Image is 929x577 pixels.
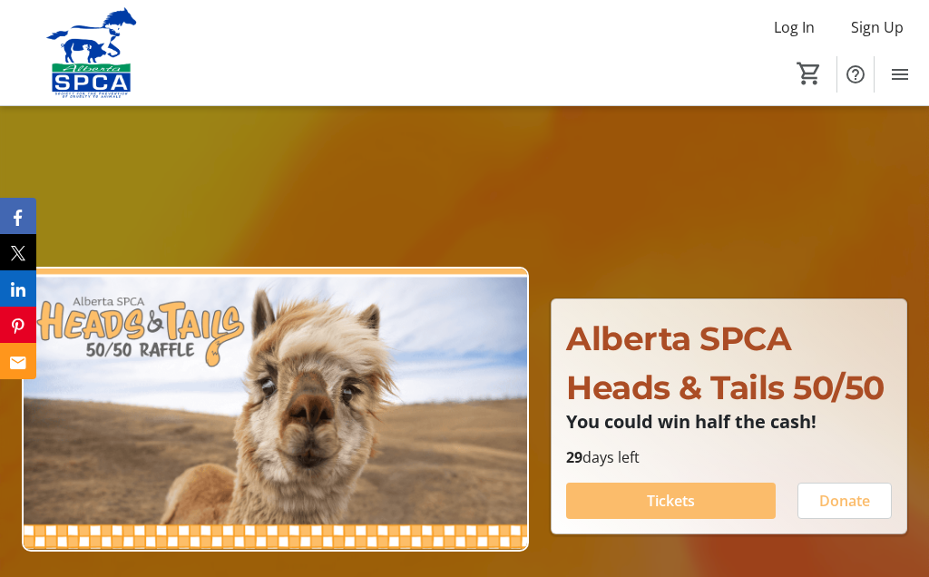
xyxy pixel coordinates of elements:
span: Tickets [647,490,695,512]
button: Menu [882,56,918,93]
button: Donate [797,483,892,519]
span: Alberta SPCA [566,318,791,358]
img: Alberta SPCA's Logo [11,7,172,98]
span: Sign Up [851,16,904,38]
button: Cart [793,57,826,90]
span: 29 [566,447,582,467]
button: Sign Up [836,13,918,42]
p: You could win half the cash! [566,412,892,432]
button: Log In [759,13,829,42]
span: Log In [774,16,815,38]
span: Heads & Tails 50/50 [566,367,885,407]
button: Help [837,56,874,93]
p: days left [566,446,892,468]
button: Tickets [566,483,776,519]
span: Donate [819,490,870,512]
img: Campaign CTA Media Photo [22,267,529,553]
